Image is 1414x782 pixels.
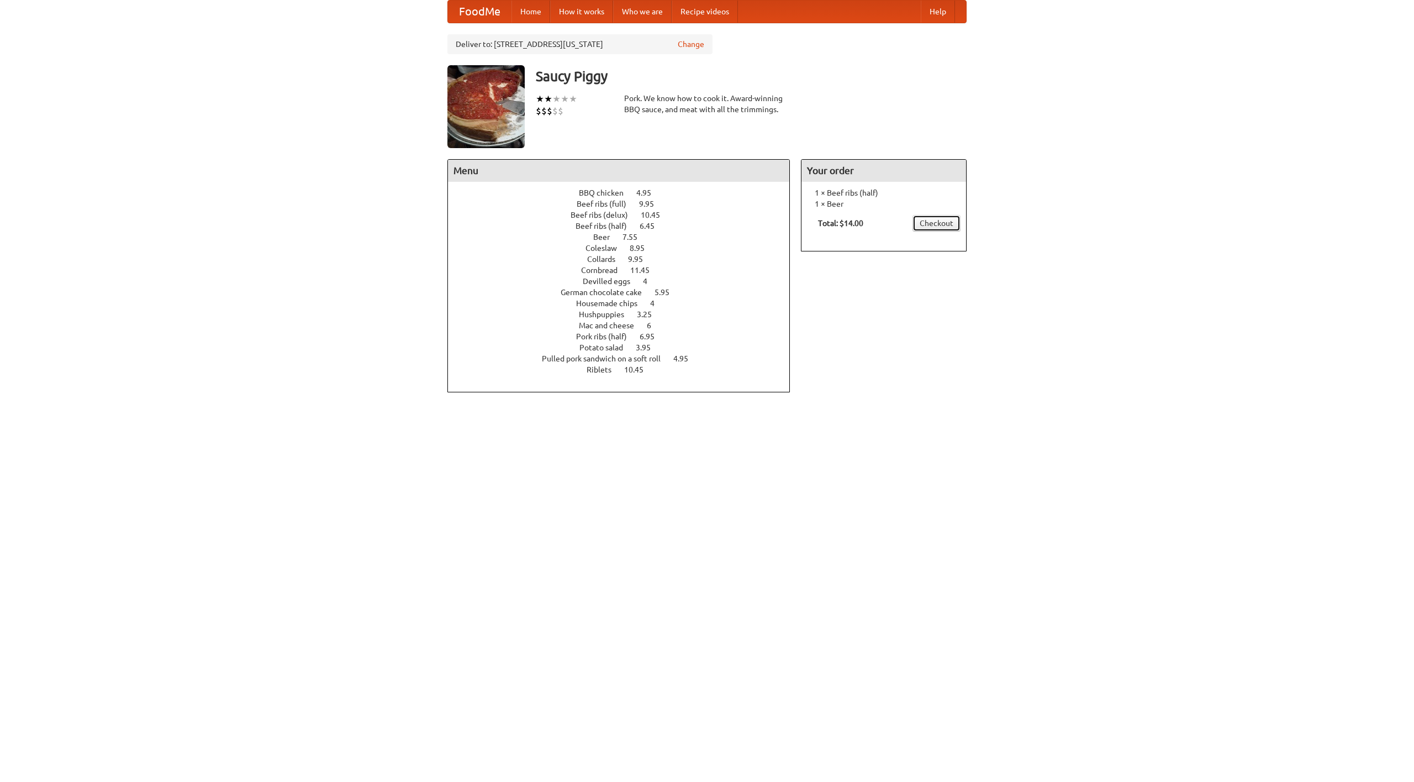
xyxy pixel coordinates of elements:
span: Pulled pork sandwich on a soft roll [542,354,672,363]
span: Collards [587,255,626,264]
a: FoodMe [448,1,511,23]
a: Who we are [613,1,672,23]
a: Cornbread 11.45 [581,266,670,275]
span: Coleslaw [585,244,628,253]
span: 4.95 [673,354,699,363]
li: $ [552,105,558,117]
span: Mac and cheese [579,321,645,330]
h4: Your order [801,160,966,182]
h4: Menu [448,160,789,182]
a: Beer 7.55 [593,233,658,242]
li: $ [558,105,563,117]
a: German chocolate cake 5.95 [561,288,690,297]
span: 7.55 [622,233,648,242]
a: Pulled pork sandwich on a soft roll 4.95 [542,354,709,363]
span: 6.45 [640,222,666,230]
span: 11.45 [630,266,661,275]
span: 3.95 [636,343,662,352]
span: 10.45 [641,211,671,219]
a: Mac and cheese 6 [579,321,672,330]
span: Pork ribs (half) [576,332,638,341]
a: Pork ribs (half) 6.95 [576,332,675,341]
a: Housemade chips 4 [576,299,675,308]
a: Collards 9.95 [587,255,663,264]
img: angular.jpg [447,65,525,148]
span: 3.25 [637,310,663,319]
span: 4 [650,299,666,308]
a: Coleslaw 8.95 [585,244,665,253]
a: How it works [550,1,613,23]
li: ★ [536,93,544,105]
div: Deliver to: [STREET_ADDRESS][US_STATE] [447,34,713,54]
a: Recipe videos [672,1,738,23]
a: Change [678,39,704,50]
li: $ [541,105,547,117]
div: Pork. We know how to cook it. Award-winning BBQ sauce, and meat with all the trimmings. [624,93,790,115]
span: Riblets [587,365,622,374]
a: Riblets 10.45 [587,365,664,374]
li: $ [547,105,552,117]
span: Beer [593,233,621,242]
span: 9.95 [628,255,654,264]
span: German chocolate cake [561,288,653,297]
span: 6 [647,321,662,330]
span: BBQ chicken [579,188,635,197]
span: 4 [643,277,658,286]
b: Total: $14.00 [818,219,863,228]
span: Potato salad [579,343,634,352]
span: Beef ribs (delux) [571,211,639,219]
a: Beef ribs (full) 9.95 [577,200,674,208]
span: Beef ribs (full) [577,200,637,208]
li: 1 × Beer [807,198,961,209]
li: ★ [569,93,577,105]
span: 6.95 [640,332,666,341]
li: ★ [552,93,561,105]
h3: Saucy Piggy [536,65,967,87]
span: Cornbread [581,266,629,275]
span: 4.95 [636,188,662,197]
a: Potato salad 3.95 [579,343,671,352]
span: Housemade chips [576,299,648,308]
span: 9.95 [639,200,665,208]
a: Help [921,1,955,23]
a: Beef ribs (delux) 10.45 [571,211,680,219]
span: 5.95 [655,288,680,297]
li: 1 × Beef ribs (half) [807,187,961,198]
a: Beef ribs (half) 6.45 [576,222,675,230]
li: ★ [561,93,569,105]
a: Checkout [912,215,961,232]
span: Devilled eggs [583,277,641,286]
a: Hushpuppies 3.25 [579,310,672,319]
a: BBQ chicken 4.95 [579,188,672,197]
a: Devilled eggs 4 [583,277,668,286]
span: 10.45 [624,365,655,374]
li: $ [536,105,541,117]
span: 8.95 [630,244,656,253]
a: Home [511,1,550,23]
span: Beef ribs (half) [576,222,638,230]
span: Hushpuppies [579,310,635,319]
li: ★ [544,93,552,105]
